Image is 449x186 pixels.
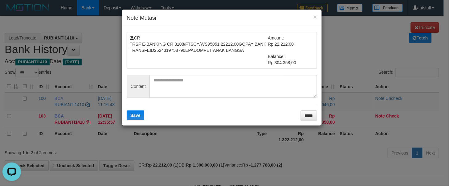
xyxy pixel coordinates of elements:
[127,14,317,22] h4: Note Mutasi
[313,14,317,20] button: ×
[268,35,314,66] td: Amount: Rp 22.212,00 Balance: Rp 304.358,00
[2,2,21,21] button: Open LiveChat chat widget
[127,75,149,98] span: Content
[127,110,144,120] button: Save
[130,113,141,118] span: Save
[130,35,268,66] td: CR TRSF E-BANKING CR 3108/FTSCY/WS95051 22212.00GOPAY BANK TRANSFEID2524319758790EPADOMPET ANAK B...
